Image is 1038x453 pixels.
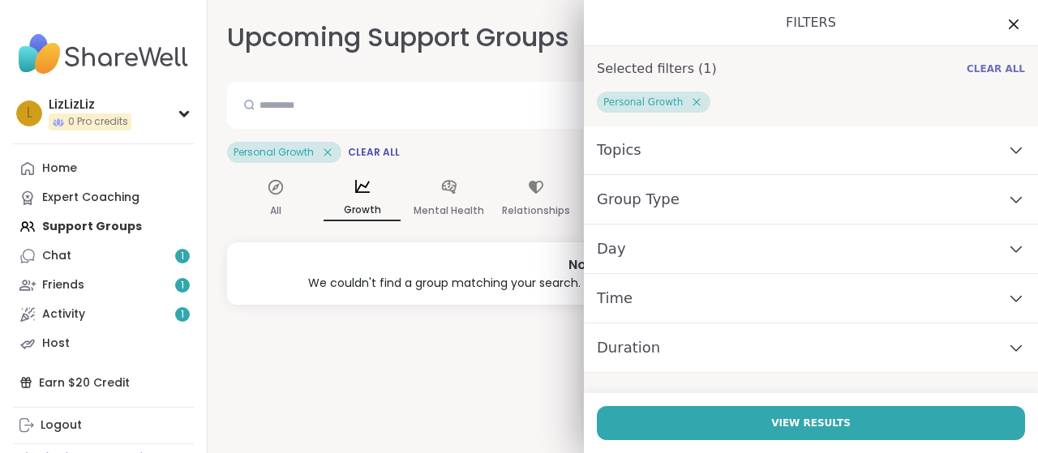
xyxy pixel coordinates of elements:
div: LizLizLiz [49,96,131,113]
span: Personal Growth [603,96,683,109]
p: Relationships [502,201,570,220]
a: Friends1 [13,271,194,300]
span: Group Type [597,188,680,211]
div: Activity [42,306,85,323]
span: Day [597,237,626,260]
span: 0 Pro credits [68,115,128,129]
div: Chat [42,248,71,264]
span: Time [597,287,633,310]
h1: Filters [597,13,1025,32]
h2: Upcoming Support Groups [227,19,569,56]
span: 1 [181,279,184,293]
a: Chat1 [13,241,194,271]
a: Activity1 [13,300,194,329]
div: Host [42,335,70,352]
a: Logout [13,411,194,440]
div: Friends [42,277,84,293]
div: Logout [41,417,82,434]
span: Clear All [967,62,1025,75]
a: Home [13,154,194,183]
div: Expert Coaching [42,190,139,206]
p: All [270,201,281,220]
span: 1 [181,308,184,322]
a: Host [13,329,194,358]
div: We couldn't find a group matching your search. Try adjusting your search or consider your own group! [240,275,1006,292]
button: View Results [597,406,1025,440]
span: Personal Growth [234,146,314,159]
p: Growth [324,200,401,221]
div: No results found [240,255,1006,275]
p: Mental Health [414,201,484,220]
span: L [27,103,32,124]
span: Topics [597,139,641,161]
span: View Results [771,416,851,430]
span: Duration [597,336,660,359]
a: Expert Coaching [13,183,194,212]
span: 1 [181,250,184,263]
div: Earn $20 Credit [13,368,194,397]
div: Home [42,160,77,177]
span: Clear All [348,146,400,159]
h1: Selected filters ( 1 ) [597,59,717,79]
img: ShareWell Nav Logo [13,26,194,83]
